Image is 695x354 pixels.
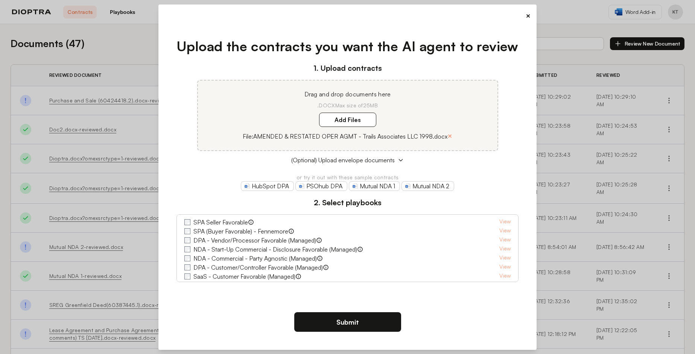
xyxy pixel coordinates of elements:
[193,254,317,263] label: NDA - Commercial - Party Agnostic (Managed)
[291,156,395,165] span: (Optional) Upload envelope documents
[241,181,294,191] a: HubSpot DPA
[193,272,295,281] label: SaaS - Customer Favorable (Managed)
[349,181,400,191] a: Mutual NDA 1
[319,113,376,127] label: Add Files
[193,245,357,254] label: NDA - Start-Up Commercial - Disclosure Favorable (Managed)
[207,102,488,109] p: .DOCX Max size of 25MB
[499,218,511,227] a: View
[176,156,519,165] button: (Optional) Upload envelope documents
[526,11,531,21] button: ×
[207,90,488,99] p: Drag and drop documents here
[499,236,511,245] a: View
[499,281,511,290] a: View
[499,272,511,281] a: View
[447,131,452,141] button: ×
[176,36,519,56] h1: Upload the contracts you want the AI agent to review
[294,312,401,332] button: Submit
[193,236,316,245] label: DPA - Vendor/Processor Favorable (Managed)
[176,63,519,74] h3: 1. Upload contracts
[401,181,454,191] a: Mutual NDA 2
[499,245,511,254] a: View
[193,263,323,272] label: DPA - Customer/Controller Favorable (Managed)
[499,227,511,236] a: View
[499,254,511,263] a: View
[243,132,447,141] p: File: AMENDED & RESTATED OPER AGMT - Trails Associates LLC 1998.docx
[499,263,511,272] a: View
[193,281,322,290] label: Fennemore Retail Real Estate - Tenant Favorable
[193,218,248,227] label: SPA Seller Favorable
[193,227,288,236] label: SPA (Buyer Favorable) - Fennemore
[176,174,519,181] p: or try it out with these sample contracts
[176,197,519,208] h3: 2. Select playbooks
[295,181,347,191] a: PSOhub DPA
